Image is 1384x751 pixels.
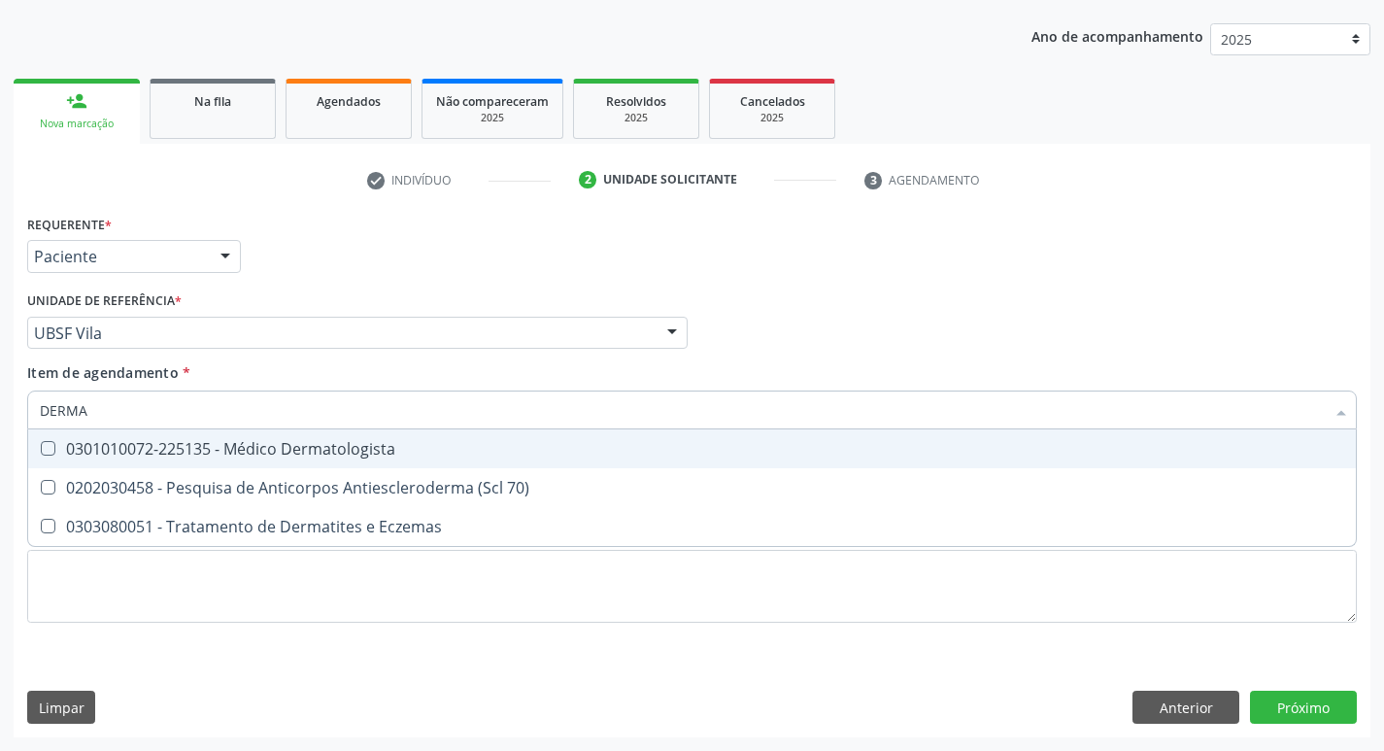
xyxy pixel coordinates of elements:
[40,441,1344,457] div: 0301010072-225135 - Médico Dermatologista
[724,111,821,125] div: 2025
[40,519,1344,534] div: 0303080051 - Tratamento de Dermatites e Eczemas
[606,93,666,110] span: Resolvidos
[1132,691,1239,724] button: Anterior
[317,93,381,110] span: Agendados
[588,111,685,125] div: 2025
[27,363,179,382] span: Item de agendamento
[436,93,549,110] span: Não compareceram
[436,111,549,125] div: 2025
[1250,691,1357,724] button: Próximo
[27,210,112,240] label: Requerente
[603,171,737,188] div: Unidade solicitante
[1031,23,1203,48] p: Ano de acompanhamento
[66,90,87,112] div: person_add
[27,287,182,317] label: Unidade de referência
[34,247,201,266] span: Paciente
[740,93,805,110] span: Cancelados
[194,93,231,110] span: Na fila
[34,324,648,343] span: UBSF Vila
[579,171,596,188] div: 2
[40,480,1344,495] div: 0202030458 - Pesquisa de Anticorpos Antiescleroderma (Scl 70)
[27,117,126,131] div: Nova marcação
[40,391,1325,429] input: Buscar por procedimentos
